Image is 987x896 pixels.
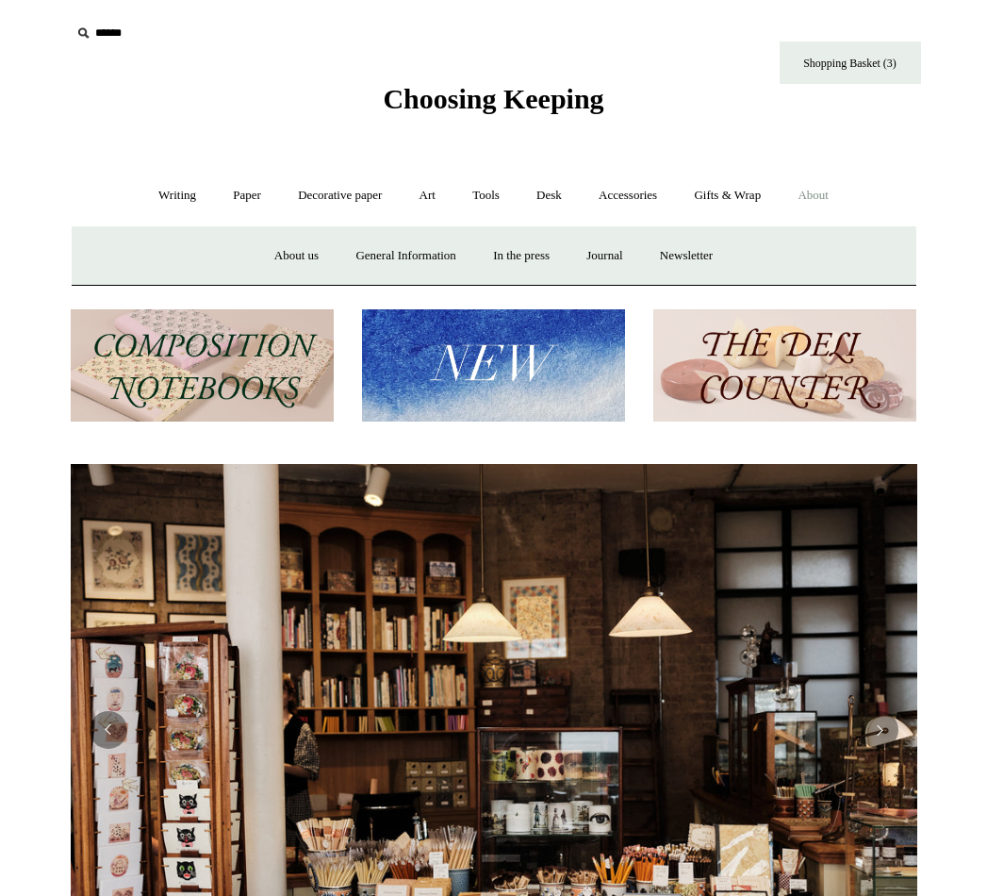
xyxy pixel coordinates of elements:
[383,98,603,111] a: Choosing Keeping
[653,309,916,422] img: The Deli Counter
[677,171,778,221] a: Gifts & Wrap
[861,711,898,749] button: Next
[582,171,674,221] a: Accessories
[281,171,399,221] a: Decorative paper
[780,41,921,84] a: Shopping Basket (3)
[362,309,625,422] img: New.jpg__PID:f73bdf93-380a-4a35-bcfe-7823039498e1
[141,171,213,221] a: Writing
[519,171,579,221] a: Desk
[781,171,846,221] a: About
[338,231,472,281] a: General Information
[569,231,639,281] a: Journal
[257,231,336,281] a: About us
[403,171,452,221] a: Art
[643,231,730,281] a: Newsletter
[90,711,127,749] button: Previous
[383,83,603,114] span: Choosing Keeping
[216,171,278,221] a: Paper
[71,309,334,422] img: 202302 Composition ledgers.jpg__PID:69722ee6-fa44-49dd-a067-31375e5d54ec
[476,231,567,281] a: In the press
[455,171,517,221] a: Tools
